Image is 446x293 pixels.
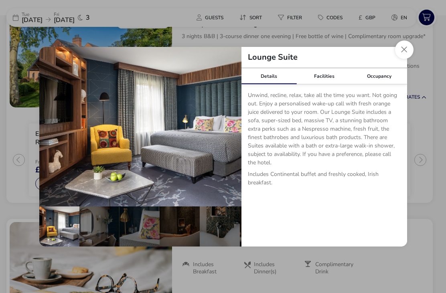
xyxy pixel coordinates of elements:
div: Details [241,68,297,84]
img: 673552afe1a8fe09362739fc6a7b70e570782ea7df393f14647c41bce0c68dbd [39,47,241,206]
div: details [39,47,407,247]
p: Unwind, recline, relax, take all the time you want. Not going out. Enjoy a personalised wake-up c... [248,91,401,170]
div: Facilities [296,68,352,84]
button: Close dialog [395,40,414,59]
p: Includes Continental buffet and freshly cooked, Irish breakfast. [248,170,401,190]
h2: Lounge Suite [241,53,304,61]
div: Occupancy [352,68,407,84]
